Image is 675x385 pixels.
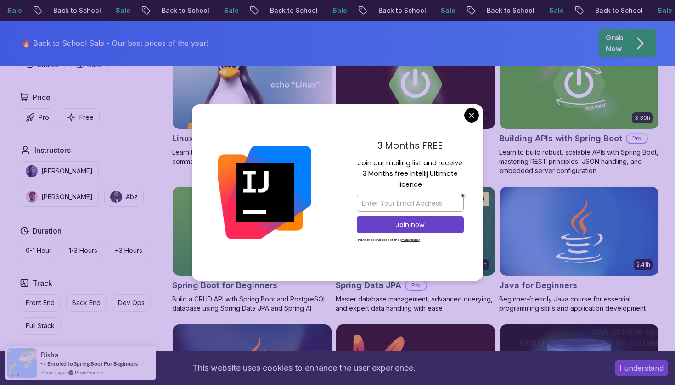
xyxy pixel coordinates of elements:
img: Spring Boot for Beginners card [173,187,332,276]
p: Learn the fundamentals of Linux and how to use the command line [172,148,332,166]
p: Back to School [262,6,325,15]
p: Pro [627,134,647,143]
p: Sale [541,6,571,15]
button: 0-1 Hour [20,242,57,259]
a: Enroled to Spring Boot For Beginners [47,360,138,367]
h2: Spring Data JPA [336,279,401,292]
button: instructor imgAbz [104,187,144,207]
img: provesource social proof notification image [7,348,37,378]
p: Grab Now [606,32,624,54]
p: Back to School [479,6,541,15]
img: instructor img [110,191,122,203]
p: Free [79,113,94,122]
a: ProveSource [75,368,103,376]
button: Full Stack [20,317,61,335]
p: Sale [108,6,137,15]
p: Pro [39,113,49,122]
p: Full Stack [26,321,55,330]
span: -> [40,360,46,367]
span: Disha [40,351,58,359]
p: Build a CRUD API with Spring Boot and PostgreSQL database using Spring Data JPA and Spring AI [172,295,332,313]
p: Back to School [154,6,216,15]
button: Front End [20,294,61,312]
p: Dev Ops [118,298,145,307]
p: 3.30h [635,114,650,122]
p: 1-3 Hours [69,246,97,255]
button: Pro [20,108,55,126]
button: instructor img[PERSON_NAME] [20,161,99,181]
button: instructor img[PERSON_NAME] [20,187,99,207]
p: +3 Hours [115,246,142,255]
h2: Instructors [34,145,71,156]
h2: Spring Boot for Beginners [172,279,277,292]
p: 🔥 Back to School Sale - Our best prices of the year! [22,38,208,49]
div: This website uses cookies to enhance the user experience. [7,358,601,378]
button: +3 Hours [109,242,148,259]
p: Back to School [45,6,108,15]
p: Abz [126,192,138,201]
button: Back End [66,294,107,312]
h2: Track [33,278,52,289]
h2: Duration [33,225,62,236]
h2: Java for Beginners [499,279,577,292]
p: 2.41h [636,261,650,268]
span: 3 hours ago [40,368,66,376]
img: Building APIs with Spring Boot card [500,40,658,129]
img: instructor img [26,191,38,203]
p: Sale [433,6,462,15]
p: Back End [72,298,101,307]
p: Beginner-friendly Java course for essential programming skills and application development [499,295,659,313]
img: instructor img [26,165,38,177]
button: Free [61,108,100,126]
p: Learn to build robust, scalable APIs with Spring Boot, mastering REST principles, JSON handling, ... [499,148,659,175]
a: Spring Boot for Beginners card1.67hNEWSpring Boot for BeginnersBuild a CRUD API with Spring Boot ... [172,186,332,313]
p: Sale [325,6,354,15]
img: Linux Fundamentals card [173,40,332,129]
a: Linux Fundamentals card6.00hLinux FundamentalsProLearn the fundamentals of Linux and how to use t... [172,39,332,166]
h2: Linux Fundamentals [172,132,253,145]
p: Master database management, advanced querying, and expert data handling with ease [336,295,495,313]
p: Back to School [371,6,433,15]
p: Pro [406,281,426,290]
p: [PERSON_NAME] [41,192,93,201]
p: Front End [26,298,55,307]
img: Java for Beginners card [500,187,658,276]
h2: Price [33,92,51,103]
a: Java for Beginners card2.41hJava for BeginnersBeginner-friendly Java course for essential program... [499,186,659,313]
a: Building APIs with Spring Boot card3.30hBuilding APIs with Spring BootProLearn to build robust, s... [499,39,659,175]
button: Accept cookies [615,360,668,376]
button: Dev Ops [112,294,151,312]
h2: Building APIs with Spring Boot [499,132,622,145]
p: 0-1 Hour [26,246,51,255]
p: Back to School [587,6,650,15]
p: Sale [216,6,246,15]
img: Advanced Spring Boot card [336,40,495,129]
p: [PERSON_NAME] [41,167,93,176]
button: 1-3 Hours [63,242,103,259]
